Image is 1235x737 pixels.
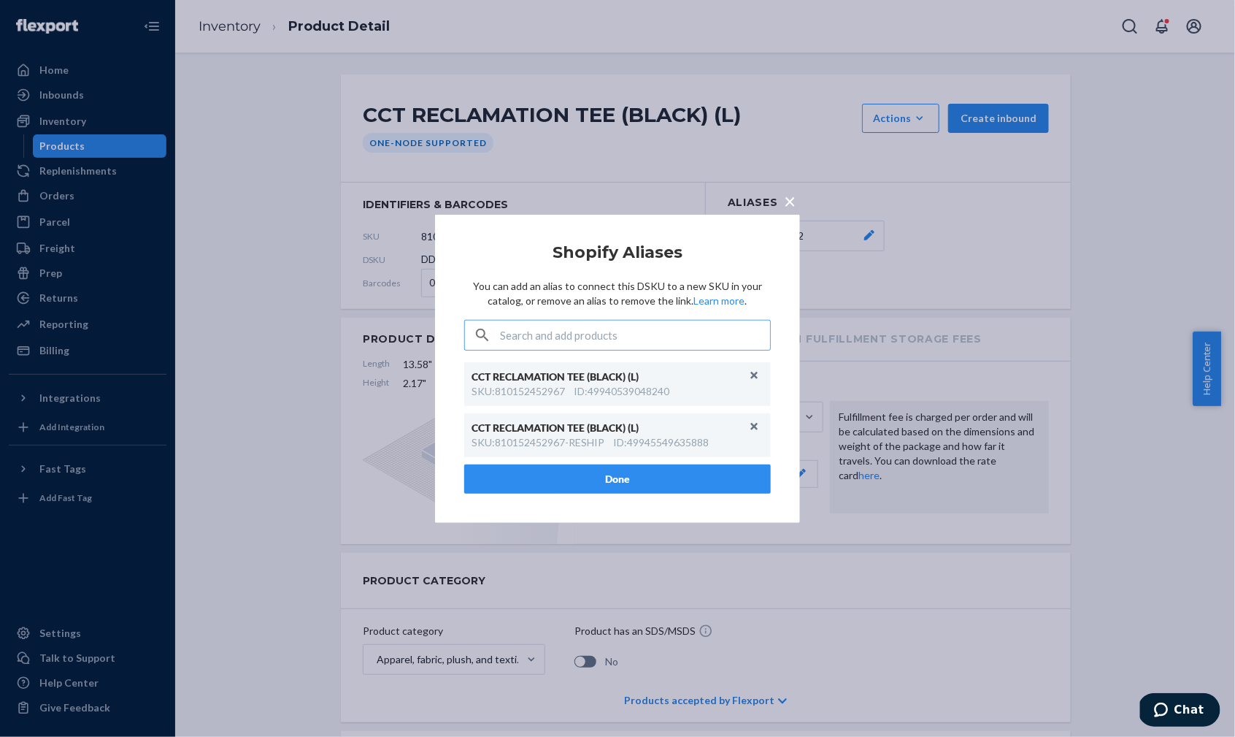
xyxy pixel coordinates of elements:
[613,435,709,450] div: ID : 49945549635888
[744,416,766,438] button: Unlink
[464,279,771,308] p: You can add an alias to connect this DSKU to a new SKU in your catalog, or remove an alias to rem...
[1140,693,1220,730] iframe: Opens a widget where you can chat to one of our agents
[464,243,771,261] h2: Shopify Aliases
[472,370,749,384] div: CCT RECLAMATION TEE (BLACK) (L)
[464,465,771,494] button: Done
[472,435,604,450] div: SKU : 810152452967-RESHIP
[784,188,796,213] span: ×
[472,421,749,435] div: CCT RECLAMATION TEE (BLACK) (L)
[574,384,669,399] div: ID : 49940539048240
[500,321,770,350] input: Search and add products
[472,384,565,399] div: SKU : 810152452967
[744,364,766,386] button: Unlink
[694,294,745,307] a: Learn more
